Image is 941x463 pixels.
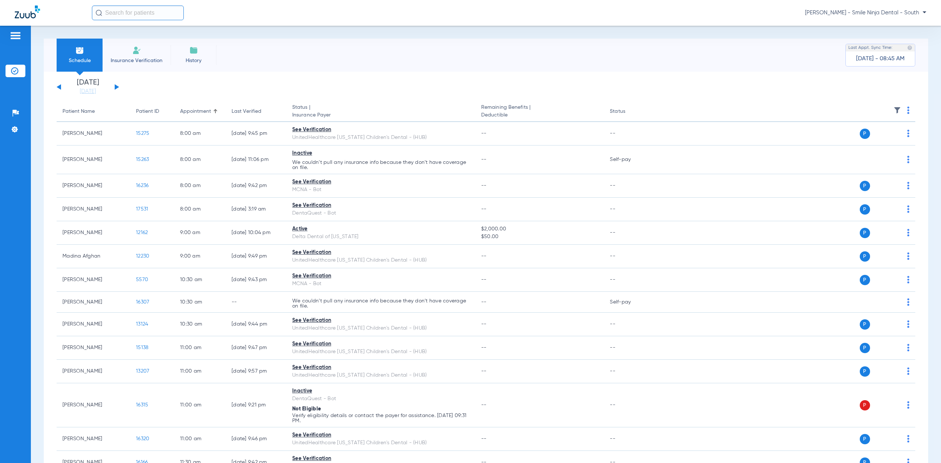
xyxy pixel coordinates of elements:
span: 12162 [136,230,148,235]
div: DentaQuest - Bot [292,395,469,403]
div: See Verification [292,340,469,348]
td: 11:00 AM [174,427,226,451]
span: -- [481,345,487,350]
td: 10:30 AM [174,268,226,292]
img: group-dot-blue.svg [907,205,909,213]
span: 16307 [136,299,149,305]
span: -- [481,131,487,136]
img: Manual Insurance Verification [132,46,141,55]
td: 8:00 AM [174,198,226,221]
span: 17531 [136,207,148,212]
div: Appointment [180,108,211,115]
img: group-dot-blue.svg [907,367,909,375]
span: P [860,204,870,215]
td: 11:00 AM [174,360,226,383]
span: 13124 [136,322,148,327]
td: [PERSON_NAME] [57,221,130,245]
span: P [860,275,870,285]
div: MCNA - Bot [292,186,469,194]
td: [PERSON_NAME] [57,360,130,383]
div: Delta Dental of [US_STATE] [292,233,469,241]
span: -- [481,207,487,212]
p: Verify eligibility details or contact the payer for assistance. [DATE] 09:31 PM. [292,413,469,423]
span: -- [481,157,487,162]
td: [DATE] 9:21 PM [226,383,286,427]
span: 16236 [136,183,149,188]
td: [DATE] 11:06 PM [226,146,286,174]
td: [DATE] 9:45 PM [226,122,286,146]
img: group-dot-blue.svg [907,156,909,163]
span: -- [481,322,487,327]
td: Self-pay [604,292,654,313]
div: See Verification [292,272,469,280]
td: [PERSON_NAME] [57,174,130,198]
td: [PERSON_NAME] [57,427,130,451]
td: -- [604,360,654,383]
img: group-dot-blue.svg [907,401,909,409]
div: Active [292,225,469,233]
div: Patient ID [136,108,159,115]
td: -- [604,245,654,268]
span: P [860,400,870,410]
div: UnitedHealthcare [US_STATE] Children's Dental - (HUB) [292,134,469,141]
span: -- [481,402,487,408]
div: Patient Name [62,108,95,115]
span: 15263 [136,157,149,162]
div: UnitedHealthcare [US_STATE] Children's Dental - (HUB) [292,348,469,356]
div: Patient ID [136,108,168,115]
img: group-dot-blue.svg [907,320,909,328]
img: group-dot-blue.svg [907,182,909,189]
span: P [860,228,870,238]
div: See Verification [292,249,469,256]
td: [DATE] 9:42 PM [226,174,286,198]
span: 12230 [136,254,149,259]
span: P [860,129,870,139]
td: [PERSON_NAME] [57,336,130,360]
div: See Verification [292,126,469,134]
td: 10:30 AM [174,292,226,313]
td: [DATE] 10:04 PM [226,221,286,245]
td: 8:00 AM [174,122,226,146]
img: group-dot-blue.svg [907,252,909,260]
div: Inactive [292,387,469,395]
span: $2,000.00 [481,225,598,233]
td: [DATE] 9:46 PM [226,427,286,451]
td: 8:00 AM [174,174,226,198]
td: -- [604,221,654,245]
img: group-dot-blue.svg [907,130,909,137]
span: -- [481,299,487,305]
img: filter.svg [894,107,901,114]
img: group-dot-blue.svg [907,344,909,351]
td: [PERSON_NAME] [57,198,130,221]
span: P [860,366,870,377]
th: Status [604,101,654,122]
div: UnitedHealthcare [US_STATE] Children's Dental - (HUB) [292,372,469,379]
div: Last Verified [232,108,261,115]
td: 9:00 AM [174,245,226,268]
td: -- [226,292,286,313]
li: [DATE] [66,79,110,95]
th: Status | [286,101,475,122]
td: [PERSON_NAME] [57,122,130,146]
td: 9:00 AM [174,221,226,245]
span: [DATE] - 08:45 AM [856,55,905,62]
span: Deductible [481,111,598,119]
img: Zuub Logo [15,6,40,18]
span: -- [481,436,487,441]
p: We couldn’t pull any insurance info because they don’t have coverage on file. [292,160,469,170]
span: History [176,57,211,64]
td: -- [604,427,654,451]
img: group-dot-blue.svg [907,107,909,114]
span: 16320 [136,436,149,441]
img: Search Icon [96,10,102,16]
td: -- [604,198,654,221]
img: last sync help info [907,45,912,50]
td: -- [604,336,654,360]
span: $50.00 [481,233,598,241]
div: See Verification [292,317,469,324]
td: [PERSON_NAME] [57,268,130,292]
td: [DATE] 9:43 PM [226,268,286,292]
div: Chat Widget [904,428,941,463]
td: [PERSON_NAME] [57,146,130,174]
img: hamburger-icon [10,31,21,40]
